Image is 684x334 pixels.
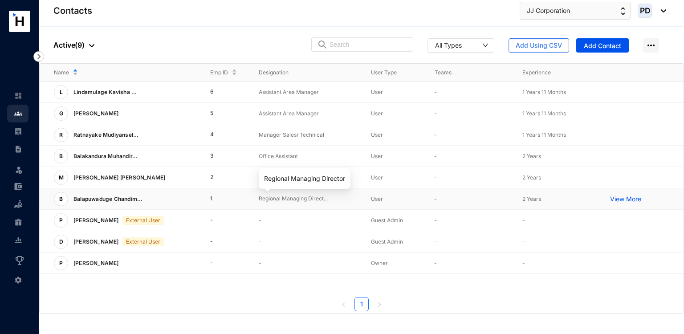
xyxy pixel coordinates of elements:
[434,109,508,118] p: -
[434,195,508,204] p: -
[371,174,383,181] span: User
[259,259,357,268] p: -
[522,89,566,95] span: 1 Years 11 Months
[196,103,245,124] td: 5
[341,302,346,307] span: left
[377,302,382,307] span: right
[244,64,357,81] th: Designation
[126,237,160,246] p: External User
[73,89,137,95] span: Lindamulage Kavisha ...
[196,231,245,253] td: -
[7,213,28,231] li: Gratuity
[259,237,357,246] p: -
[73,196,143,202] span: Balapuwaduge Chandim...
[259,109,357,118] p: Assistant Area Manager
[509,38,569,53] button: Add Using CSV
[656,9,666,12] img: dropdown-black.8e83cc76930a90b1a4fdb6d089b7bf3a.svg
[522,110,566,117] span: 1 Years 11 Months
[434,130,508,139] p: -
[337,297,351,311] li: Previous Page
[73,131,139,138] span: Ratnayake Mudiyansel...
[434,237,508,246] p: -
[14,276,22,284] img: settings-unselected.1febfda315e6e19643a1.svg
[522,174,541,181] span: 2 Years
[434,88,508,97] p: -
[196,146,245,167] td: 3
[427,38,494,53] button: All Types
[14,183,22,191] img: expense-unselected.2edcf0507c847f3e9e96.svg
[14,165,23,174] img: leave-unselected.2934df6273408c3f84d9.svg
[259,216,357,225] p: -
[53,40,94,50] p: Active ( 9 )
[14,255,25,266] img: award_outlined.f30b2bda3bf6ea1bf3dd.svg
[371,196,383,202] span: User
[522,217,525,224] span: -
[7,87,28,105] li: Home
[522,153,541,159] span: 2 Years
[59,132,63,138] span: R
[89,44,94,47] img: dropdown-black.8e83cc76930a90b1a4fdb6d089b7bf3a.svg
[59,218,63,223] span: P
[259,195,357,203] p: Regional Managing Direct...
[522,260,525,266] span: -
[14,110,22,118] img: people.b0bd17028ad2877b116a.svg
[14,200,22,208] img: loan-unselected.d74d20a04637f2d15ab5.svg
[7,231,28,249] li: Reports
[337,297,351,311] button: left
[434,216,508,225] p: -
[210,68,228,77] span: Emp ID
[482,42,489,49] span: down
[259,88,357,97] p: Assistant Area Manager
[59,154,63,159] span: B
[7,105,28,122] li: Contacts
[259,130,357,139] p: Manager Sales/ Technical
[354,297,369,311] li: 1
[371,153,383,159] span: User
[371,217,403,224] span: Guest Admin
[330,38,407,51] input: Search
[59,111,63,116] span: G
[522,131,566,138] span: 1 Years 11 Months
[372,297,387,311] li: Next Page
[14,236,22,244] img: report-unselected.e6a6b4230fc7da01f883.svg
[355,297,368,311] a: 1
[522,238,525,245] span: -
[196,188,245,210] td: 1
[60,90,63,95] span: L
[33,51,44,62] img: nav-icon-right.af6afadce00d159da59955279c43614e.svg
[196,124,245,146] td: 4
[196,210,245,231] td: -
[68,256,122,270] p: [PERSON_NAME]
[522,196,541,202] span: 2 Years
[59,261,63,266] span: P
[14,218,22,226] img: gratuity-unselected.a8c340787eea3cf492d7.svg
[54,68,69,77] span: Name
[7,140,28,158] li: Contracts
[434,152,508,161] p: -
[420,64,508,81] th: Teams
[434,259,508,268] p: -
[14,92,22,100] img: home-unselected.a29eae3204392db15eaf.svg
[196,167,245,188] td: 2
[7,178,28,196] li: Expenses
[68,235,122,249] p: [PERSON_NAME]
[576,38,629,53] button: Add Contact
[196,81,245,103] td: 6
[7,122,28,140] li: Payroll
[508,64,596,81] th: Experience
[516,41,562,50] span: Add Using CSV
[520,2,631,20] button: JJ Corporation
[53,4,92,17] p: Contacts
[357,64,420,81] th: User Type
[371,131,383,138] span: User
[264,174,345,183] div: Regional Managing Director
[317,40,328,49] img: search.8ce656024d3affaeffe32e5b30621cb7.svg
[14,127,22,135] img: payroll-unselected.b590312f920e76f0c668.svg
[610,195,646,204] a: View More
[68,106,122,121] p: [PERSON_NAME]
[126,216,160,225] p: External User
[73,153,138,159] span: Balakandura Muhandir...
[371,110,383,117] span: User
[59,196,63,202] span: B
